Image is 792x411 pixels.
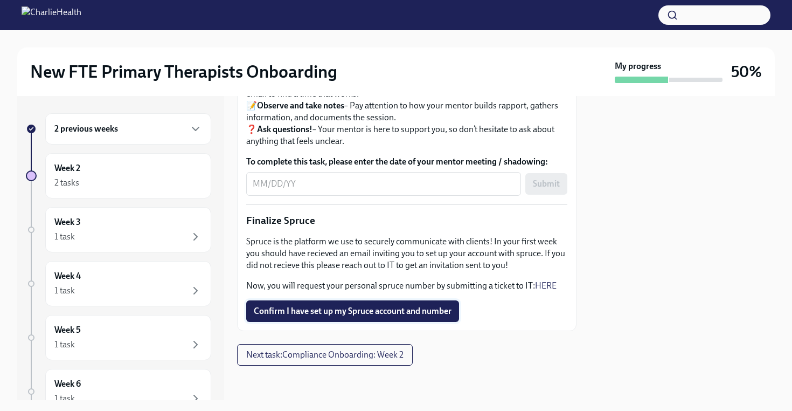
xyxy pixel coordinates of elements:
[54,162,80,174] h6: Week 2
[257,124,312,134] strong: Ask questions!
[254,306,451,317] span: Confirm I have set up my Spruce account and number
[30,61,337,83] h2: New FTE Primary Therapists Onboarding
[26,315,211,360] a: Week 51 task
[54,231,75,243] div: 1 task
[54,324,81,336] h6: Week 5
[246,64,567,147] p: 📅 – If you haven’t already, reach out to them on Slack or email to find a time that works. 📝 – Pa...
[54,123,118,135] h6: 2 previous weeks
[54,285,75,297] div: 1 task
[246,214,567,228] p: Finalize Spruce
[54,216,81,228] h6: Week 3
[26,261,211,306] a: Week 41 task
[54,339,75,351] div: 1 task
[535,280,557,291] a: HERE
[54,177,79,189] div: 2 tasks
[257,100,344,111] strong: Observe and take notes
[54,378,81,390] h6: Week 6
[54,393,75,405] div: 1 task
[246,280,567,292] p: Now, you will request your personal spruce number by submitting a ticket to IT:
[731,62,762,81] h3: 50%
[246,156,567,168] label: To complete this task, please enter the date of your mentor meeting / shadowing:
[54,270,81,282] h6: Week 4
[45,113,211,145] div: 2 previous weeks
[246,236,567,271] p: Spruce is the platform we use to securely communicate with clients! In your first week you should...
[615,60,661,72] strong: My progress
[22,6,81,24] img: CharlieHealth
[246,300,459,322] button: Confirm I have set up my Spruce account and number
[26,153,211,198] a: Week 22 tasks
[237,344,413,366] button: Next task:Compliance Onboarding: Week 2
[26,207,211,252] a: Week 31 task
[246,350,404,360] span: Next task : Compliance Onboarding: Week 2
